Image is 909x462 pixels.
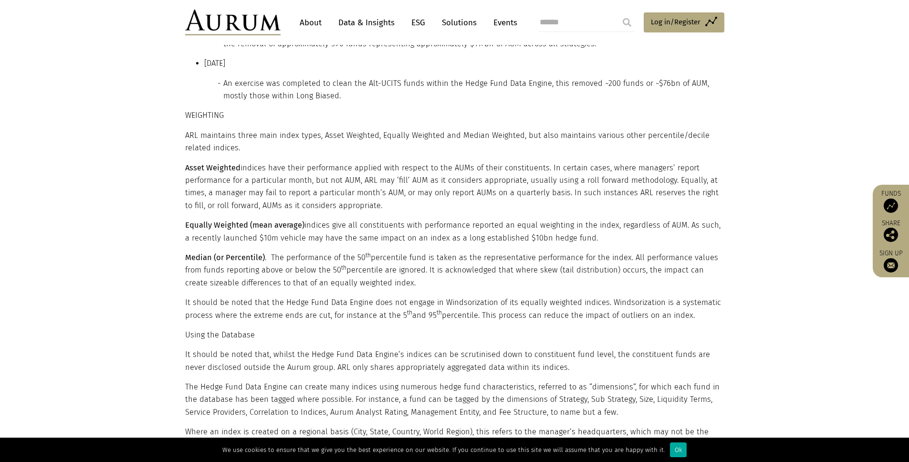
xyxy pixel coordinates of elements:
[437,14,481,31] a: Solutions
[185,109,722,122] p: WEIGHTING
[884,199,898,213] img: Access Funds
[185,129,722,155] p: ARL maintains three main index types, Asset Weighted, Equally Weighted and Median Weighted, but a...
[185,381,722,419] p: The Hedge Fund Data Engine can create many indices using numerous hedge fund characteristics, ref...
[185,296,722,322] p: It should be noted that the Hedge Fund Data Engine does not engage in Windsorization of its equal...
[223,77,722,103] li: An exercise was completed to clean the Alt-UCITS funds within the Hedge Fund Data Engine, this re...
[878,189,904,213] a: Funds
[884,258,898,273] img: Sign up to our newsletter
[185,253,265,262] strong: Median (or Percentile)
[185,10,281,35] img: Aurum
[341,264,346,271] sup: th
[670,442,687,457] div: Ok
[295,14,326,31] a: About
[204,57,722,102] li: [DATE]
[878,220,904,242] div: Share
[644,12,724,32] a: Log in/Register
[185,219,722,244] p: indices give all constituents with performance reported an equal weighting in the index, regardle...
[489,14,517,31] a: Events
[407,309,412,316] sup: th
[185,329,722,341] p: Using the Database
[185,348,722,374] p: It should be noted that, whilst the Hedge Fund Data Engine’s indices can be scrutinised down to c...
[185,163,240,172] strong: Asset Weighted
[878,249,904,273] a: Sign up
[334,14,399,31] a: Data & Insights
[437,309,442,316] sup: th
[185,220,304,230] strong: Equally Weighted (mean average)
[407,14,430,31] a: ESG
[651,16,700,28] span: Log in/Register
[617,13,637,32] input: Submit
[185,162,722,212] p: indices have their performance applied with respect to the AUMs of their constituents. In certain...
[366,252,371,259] sup: th
[185,252,722,289] p: . The performance of the 50 percentile fund is taken as the representative performance for the in...
[884,228,898,242] img: Share this post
